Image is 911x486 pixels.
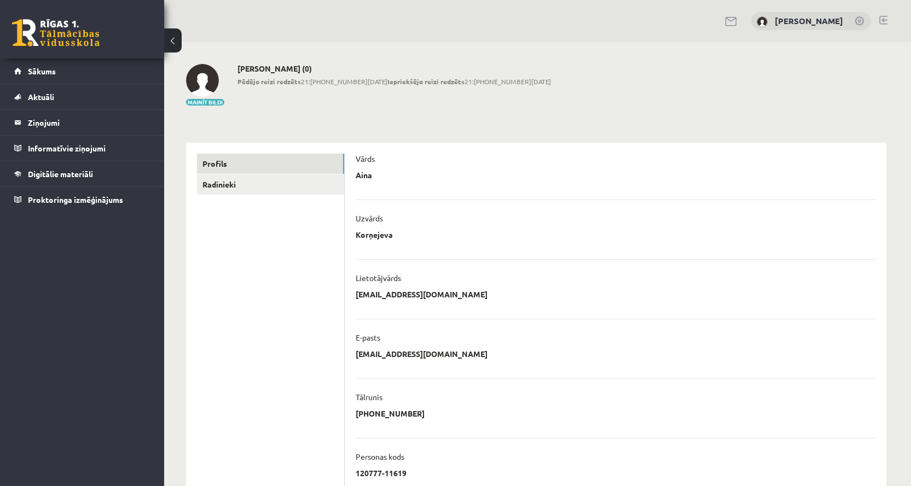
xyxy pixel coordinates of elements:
[356,452,404,461] p: Personas kods
[757,16,768,27] img: Aina Korņejeva
[356,349,488,359] p: [EMAIL_ADDRESS][DOMAIN_NAME]
[356,468,407,478] p: 120777-11619
[28,136,150,161] legend: Informatīvie ziņojumi
[14,161,150,186] a: Digitālie materiāli
[387,77,465,86] b: Iepriekšējo reizi redzēts
[14,187,150,212] a: Proktoringa izmēģinājums
[28,92,54,102] span: Aktuāli
[28,66,56,76] span: Sākums
[356,213,383,223] p: Uzvārds
[356,392,382,402] p: Tālrunis
[197,174,344,195] a: Radinieki
[356,332,380,342] p: E-pasts
[197,154,344,174] a: Profils
[237,77,301,86] b: Pēdējo reizi redzēts
[356,170,372,180] p: Aina
[237,64,551,73] h2: [PERSON_NAME] (0)
[14,84,150,109] a: Aktuāli
[775,15,843,26] a: [PERSON_NAME]
[356,230,393,239] p: Korņejeva
[14,136,150,161] a: Informatīvie ziņojumi
[237,77,551,86] span: 21:[PHONE_NUMBER][DATE] 21:[PHONE_NUMBER][DATE]
[356,408,425,418] p: [PHONE_NUMBER]
[14,58,150,84] a: Sākums
[28,110,150,135] legend: Ziņojumi
[14,110,150,135] a: Ziņojumi
[28,169,93,179] span: Digitālie materiāli
[356,289,488,299] p: [EMAIL_ADDRESS][DOMAIN_NAME]
[12,19,100,46] a: Rīgas 1. Tālmācības vidusskola
[186,64,219,97] img: Aina Korņejeva
[186,99,224,106] button: Mainīt bildi
[28,195,123,204] span: Proktoringa izmēģinājums
[356,273,401,283] p: Lietotājvārds
[356,154,375,163] p: Vārds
